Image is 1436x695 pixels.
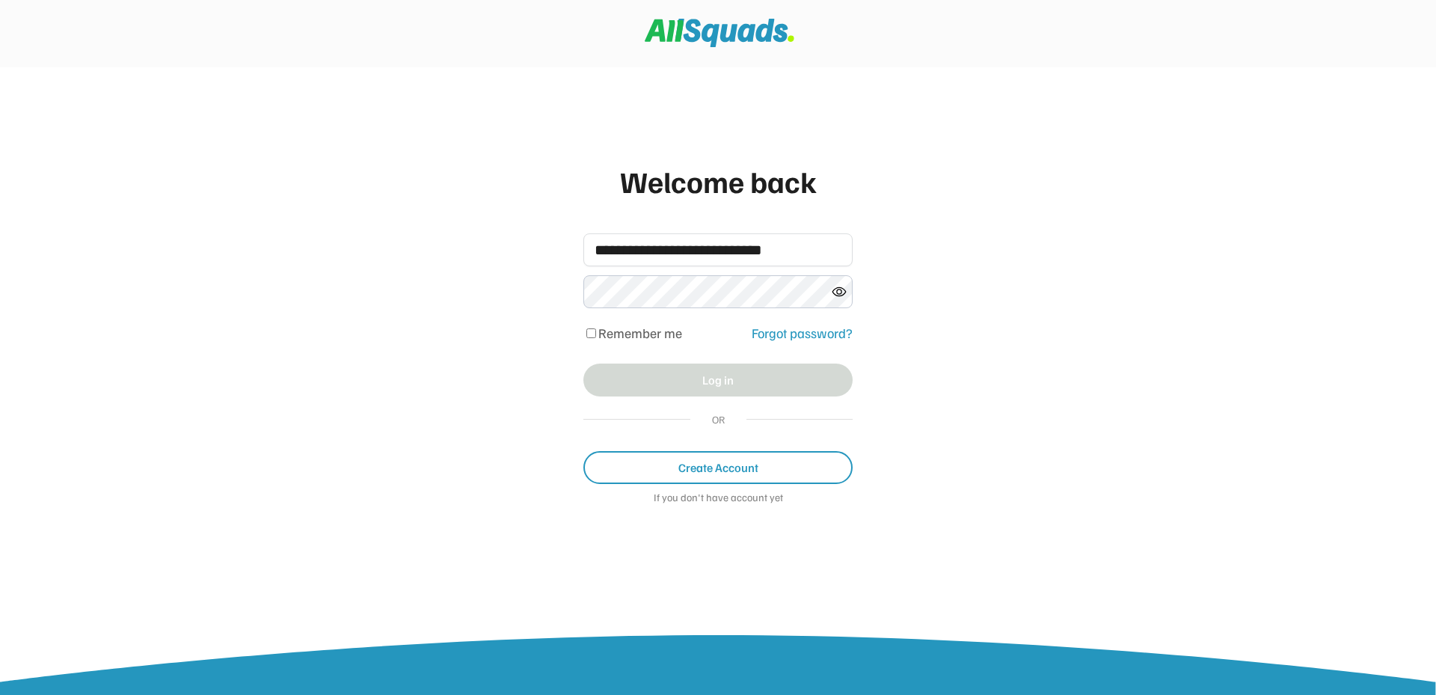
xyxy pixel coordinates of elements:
[583,451,853,484] button: Create Account
[705,411,731,427] div: OR
[598,325,682,341] label: Remember me
[583,364,853,397] button: Log in
[583,492,853,506] div: If you don't have account yet
[752,323,853,343] div: Forgot password?
[645,19,794,47] img: Squad%20Logo.svg
[583,159,853,203] div: Welcome back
